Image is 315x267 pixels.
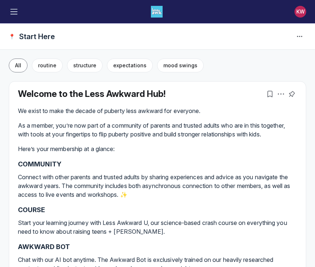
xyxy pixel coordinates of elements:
span: routine [38,62,56,68]
p: Connect with other parents and trusted adults by sharing experiences and advice as you navigate t... [18,173,297,199]
button: Bookmarks [265,89,275,99]
button: mood swings [157,59,204,72]
img: Less Awkward Hub logo [151,6,163,18]
p: Start your learning journey with Less Awkward U, our science-based crash course on everything you... [18,218,297,236]
button: Space settings [293,30,306,43]
p: We exist to make the decade of puberty less awkward for everyone. [18,106,297,115]
button: All [9,59,27,72]
button: structure [67,59,103,72]
strong: COURSE [18,206,45,214]
svg: Space settings [295,32,304,41]
div: KW [294,6,306,18]
span: mood swings [163,62,197,68]
span: 📍 [9,33,16,40]
strong: AWKWARD BOT [18,243,70,251]
button: routine [32,59,63,72]
span: expectations [113,62,147,68]
strong: COMMUNITY [18,160,62,168]
strong: ✨ [119,191,127,198]
a: Welcome to the Less Awkward Hub! [18,89,166,99]
span: All [15,62,21,68]
button: expectations [107,59,153,72]
p: Here’s your membership at a glance: [18,144,297,153]
button: Post actions [276,89,286,99]
h1: Start Here [19,31,55,42]
span: structure [73,62,96,68]
p: As a member, you’re now part of a community of parents and trusted adults who are in this togethe... [18,121,297,139]
button: Toggle menu [9,7,19,17]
